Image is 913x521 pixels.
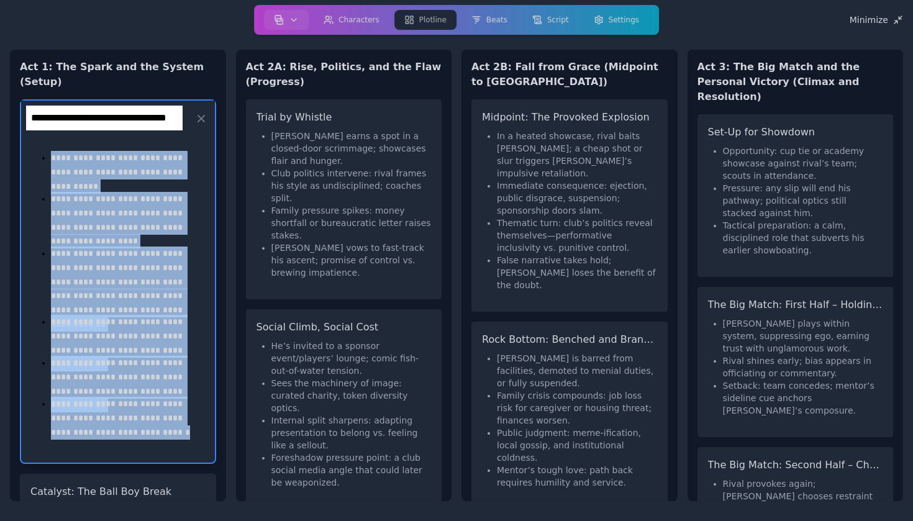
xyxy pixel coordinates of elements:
h2: Act 3: The Big Match and the Personal Victory (Climax and Resolution) [697,60,894,104]
li: Setback: team concedes; mentor’s sideline cue anchors [PERSON_NAME]’s composure. [723,379,883,417]
li: He’s invited to a sponsor event/players’ lounge; comic fish-out-of-water tension. [271,340,432,377]
a: Script [520,7,581,32]
li: Club politics intervene: rival frames his style as undisciplined; coaches split. [271,167,432,204]
li: Tactical preparation: a calm, disciplined role that subverts his earlier showboating. [723,219,883,256]
button: Beats [461,10,517,30]
h3: The Big Match: Second Half – Choice Over Impulse [708,458,883,473]
li: Thematic turn: club’s politics reveal themselves—performative inclusivity vs. punitive control. [497,217,657,254]
h3: Trial by Whistle [257,110,432,125]
li: In a heated showcase, rival baits [PERSON_NAME]; a cheap shot or slur triggers [PERSON_NAME]’s im... [497,130,657,179]
a: Characters [311,7,392,32]
li: Internal split sharpens: adapting presentation to belong vs. feeling like a sellout. [271,414,432,451]
button: Cancel [193,110,210,127]
li: [PERSON_NAME] vows to fast-track his ascent; promise of control vs. brewing impatience. [271,242,432,279]
h2: Act 1: The Spark and the System (Setup) [20,60,216,89]
li: Immediate consequence: ejection, public disgrace, suspension; sponsorship doors slam. [497,179,657,217]
li: Sees the machinery of image: curated charity, token diversity optics. [271,377,432,414]
h2: Act 2B: Fall from Grace (Midpoint to [GEOGRAPHIC_DATA]) [471,60,668,89]
li: Pressure: any slip will end his pathway; political optics still stacked against him. [723,182,883,219]
h3: Set-Up for Showdown [708,125,883,140]
li: Family crisis compounds: job loss risk for caregiver or housing threat; finances worsen. [497,389,657,427]
h3: Midpoint: The Provoked Explosion [482,110,657,125]
button: Settings [584,10,649,30]
h3: Rock Bottom: Benched and Branded [482,332,657,347]
li: False narrative takes hold; [PERSON_NAME] loses the benefit of the doubt. [497,254,657,291]
h2: Act 2A: Rise, Politics, and the Flaw (Progress) [246,60,442,89]
a: Settings [581,7,652,32]
h3: The Big Match: First Half – Holding the Line [708,297,883,312]
li: Rival shines early; bias appears in officiating or commentary. [723,355,883,379]
img: storyboard [274,15,284,25]
a: Beats [459,7,520,32]
li: Opportunity: cup tie or academy showcase against rival’s team; scouts in attendance. [723,145,883,182]
button: Plotline [394,10,457,30]
a: Plotline [392,7,459,32]
button: Characters [314,10,389,30]
li: Mentor’s tough love: path back requires humility and service. [497,464,657,489]
li: [PERSON_NAME] plays within system, suppressing ego, earning trust with unglamorous work. [723,317,883,355]
li: [PERSON_NAME] earns a spot in a closed-door scrimmage; showcases flair and hunger. [271,130,432,167]
h3: Social Climb, Social Cost [257,320,432,335]
button: Script [522,10,579,30]
div: Minimize [850,15,903,25]
h3: Catalyst: The Ball Boy Break [30,484,206,499]
li: Foreshadow pressure point: a club social media angle that could later be weaponized. [271,451,432,489]
li: Family pressure spikes: money shortfall or bureaucratic letter raises stakes. [271,204,432,242]
li: Public judgment: meme-ification, local gossip, and institutional coldness. [497,427,657,464]
li: [PERSON_NAME] is barred from facilities, demoted to menial duties, or fully suspended. [497,352,657,389]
